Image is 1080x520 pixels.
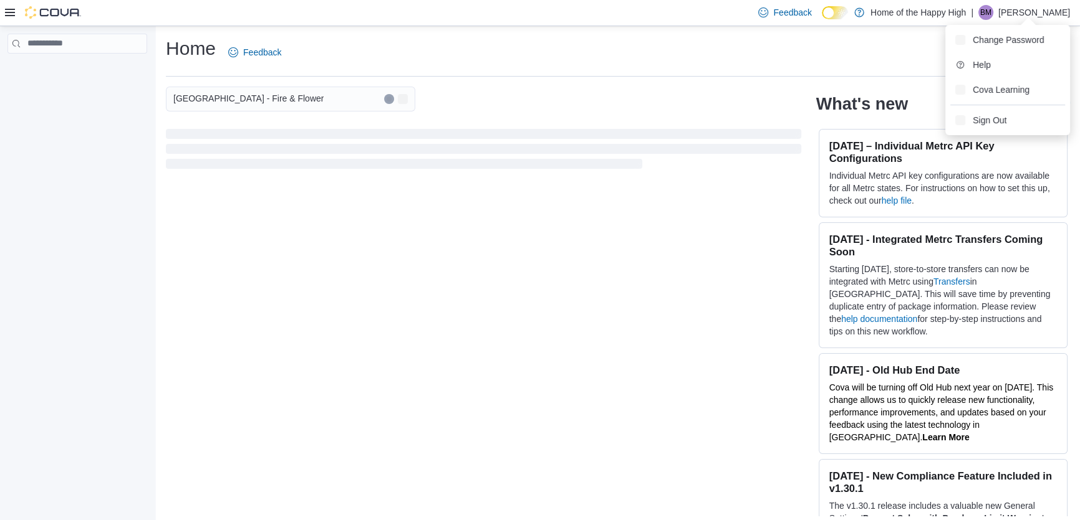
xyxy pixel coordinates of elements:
button: Help [950,55,1065,75]
span: Cova will be turning off Old Hub next year on [DATE]. This change allows us to quickly release ne... [829,382,1054,442]
span: Feedback [773,6,811,19]
button: Open list of options [398,94,408,104]
span: Feedback [243,46,281,59]
div: Bree Medeiros [978,5,993,20]
span: Change Password [973,34,1044,46]
span: Loading [166,131,801,171]
h3: [DATE] - Old Hub End Date [829,364,1057,376]
p: Home of the Happy High [870,5,966,20]
a: Feedback [223,40,286,65]
a: help documentation [841,314,917,324]
h3: [DATE] – Individual Metrc API Key Configurations [829,139,1057,164]
h3: [DATE] - New Compliance Feature Included in v1.30.1 [829,470,1057,494]
a: Transfers [933,277,970,286]
h2: What's new [816,94,908,114]
p: Starting [DATE], store-to-store transfers can now be integrated with Metrc using in [GEOGRAPHIC_D... [829,263,1057,338]
span: [GEOGRAPHIC_DATA] - Fire & Flower [173,91,324,106]
button: Clear input [384,94,394,104]
p: Individual Metrc API key configurations are now available for all Metrc states. For instructions ... [829,169,1057,207]
span: Sign Out [973,114,1006,126]
nav: Complex example [7,56,147,86]
button: Cova Learning [950,80,1065,100]
h1: Home [166,36,216,61]
h3: [DATE] - Integrated Metrc Transfers Coming Soon [829,233,1057,258]
span: Cova Learning [973,83,1029,96]
a: help file [882,196,912,206]
img: Cova [25,6,81,19]
a: Learn More [922,432,969,442]
button: Change Password [950,30,1065,50]
p: [PERSON_NAME] [998,5,1070,20]
p: | [971,5,973,20]
input: Dark Mode [822,6,848,19]
span: BM [980,5,991,20]
span: Help [973,59,991,71]
button: Sign Out [950,110,1065,130]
